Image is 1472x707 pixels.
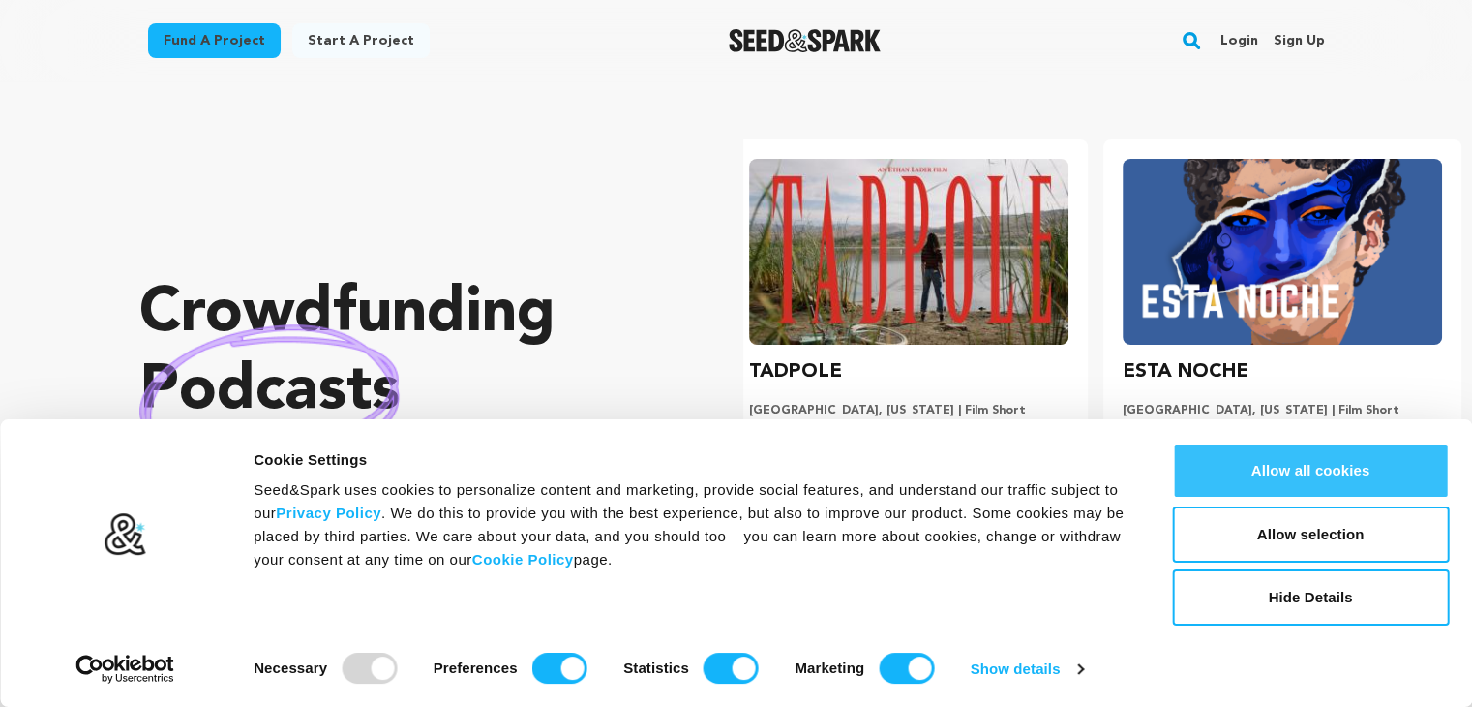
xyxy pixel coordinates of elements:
h3: TADPOLE [749,356,842,387]
h3: ESTA NOCHE [1123,356,1248,387]
button: Hide Details [1172,569,1449,626]
img: TADPOLE image [749,159,1068,345]
div: Cookie Settings [254,448,1128,472]
img: ESTA NOCHE image [1123,159,1442,345]
legend: Consent Selection [253,645,254,646]
strong: Necessary [254,660,327,676]
p: [GEOGRAPHIC_DATA], [US_STATE] | Film Short [749,403,1068,418]
a: Start a project [292,23,430,58]
img: logo [104,512,147,557]
strong: Preferences [434,660,518,676]
p: [GEOGRAPHIC_DATA], [US_STATE] | Film Short [1123,403,1442,418]
strong: Marketing [795,660,864,676]
a: Usercentrics Cookiebot - opens in a new window [41,655,210,684]
a: Seed&Spark Homepage [729,29,881,52]
div: Seed&Spark uses cookies to personalize content and marketing, provide social features, and unders... [254,478,1128,571]
a: Fund a project [148,23,281,58]
a: Show details [971,655,1083,684]
img: hand sketched image [139,324,400,459]
a: Privacy Policy [276,505,381,521]
p: Crowdfunding that . [139,276,666,508]
button: Allow selection [1172,507,1449,563]
a: Cookie Policy [472,551,574,568]
a: Login [1219,25,1257,56]
strong: Statistics [623,660,689,676]
button: Allow all cookies [1172,443,1449,499]
a: Sign up [1273,25,1324,56]
img: Seed&Spark Logo Dark Mode [729,29,881,52]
